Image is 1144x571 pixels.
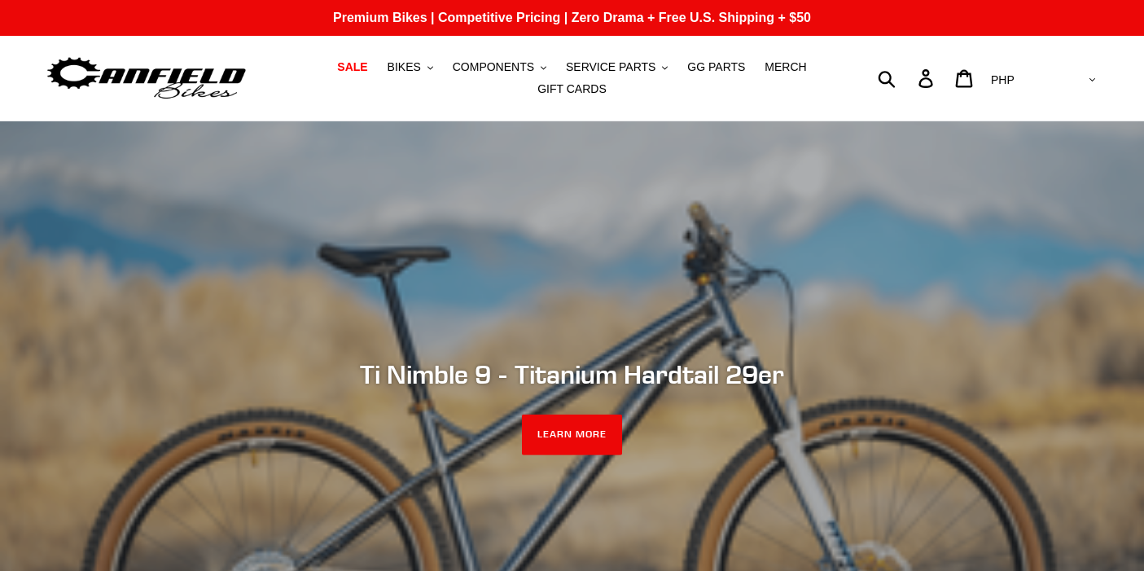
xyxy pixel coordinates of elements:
span: MERCH [765,60,806,74]
span: GG PARTS [687,60,745,74]
span: COMPONENTS [453,60,534,74]
img: Canfield Bikes [45,53,248,104]
a: LEARN MORE [522,415,622,455]
span: BIKES [388,60,421,74]
a: MERCH [756,56,814,78]
span: GIFT CARDS [537,82,607,96]
button: BIKES [379,56,441,78]
span: SALE [337,60,367,74]
a: SALE [329,56,375,78]
button: COMPONENTS [445,56,554,78]
button: SERVICE PARTS [558,56,676,78]
a: GG PARTS [679,56,753,78]
a: GIFT CARDS [529,78,615,100]
span: SERVICE PARTS [566,60,655,74]
h2: Ti Nimble 9 - Titanium Hardtail 29er [129,358,1016,389]
input: Search [887,60,928,96]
